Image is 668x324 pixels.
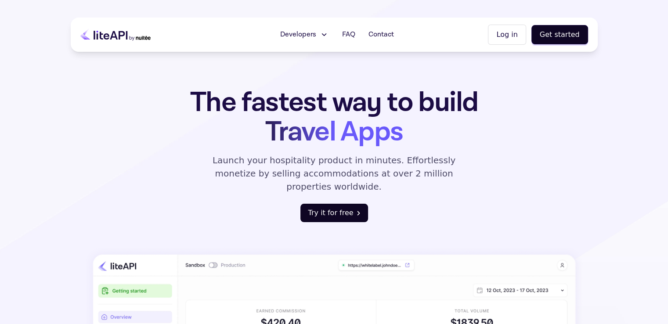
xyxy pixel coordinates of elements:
[202,154,466,193] p: Launch your hospitality product in minutes. Effortlessly monetize by selling accommodations at ov...
[488,25,526,45] button: Log in
[300,204,368,222] a: register
[280,29,316,40] span: Developers
[363,26,399,43] a: Contact
[336,26,360,43] a: FAQ
[274,26,334,43] button: Developers
[300,204,368,222] button: Try it for free
[342,29,355,40] span: FAQ
[531,25,588,44] button: Get started
[368,29,394,40] span: Contact
[265,114,403,150] span: Travel Apps
[162,88,506,147] h1: The fastest way to build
